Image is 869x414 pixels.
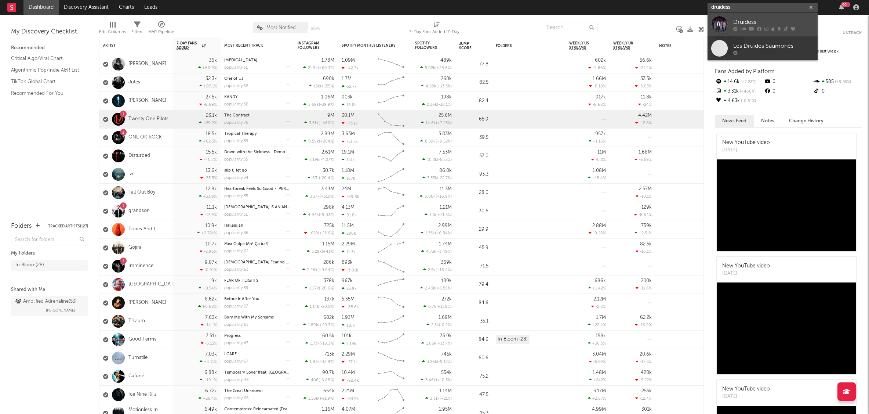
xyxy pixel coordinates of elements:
div: 15.5k [206,150,217,155]
svg: Chart title [375,55,408,73]
div: 1.68M [639,150,652,155]
div: Down with the Sickness - Demo [224,150,290,154]
span: 1.1k [429,213,436,217]
div: The Contract [224,114,290,118]
div: 10.7k [206,242,217,246]
div: slip & let go [224,169,290,173]
div: -8.18 % [589,84,606,89]
div: -10.1 % [636,194,652,199]
a: The Contract [224,114,250,118]
div: Filters [131,18,143,40]
div: +33.9 % [199,194,217,199]
button: News Feed [715,115,754,127]
div: 5.83M [439,132,452,136]
span: 8.59k [425,140,436,144]
div: 86.8k [439,168,452,173]
span: 3.19k [309,158,319,162]
div: 7-Day Fans Added (7-Day Fans Added) [409,18,464,40]
div: 4.63k [715,96,764,106]
div: 11M [597,150,606,155]
a: In Bloom(28) [11,260,88,271]
svg: Chart title [375,239,408,257]
a: Critical Algo/Viral Chart [11,54,81,62]
div: 957k [595,132,606,136]
span: +7.23 % [437,121,451,125]
svg: Chart title [375,202,408,220]
div: 114k [342,158,355,162]
div: 1.66M [593,76,606,81]
a: I CARE [224,352,237,356]
div: 82.5k [640,242,652,246]
div: 99 + [841,2,850,7]
div: 93.3 [459,170,488,179]
div: 1.08M [593,168,606,173]
div: 1.21M [440,205,452,210]
div: 45.9 [459,244,488,252]
div: Mea Culpa (Ah! Ça ira!) [224,242,290,246]
div: 280k [342,231,356,236]
span: 4.94k [308,213,319,217]
div: -73.1k [342,121,358,126]
div: 39.5 [459,133,488,142]
div: A&R Pipeline [149,18,174,40]
div: +60.9 % [198,65,217,70]
div: 32.3k [206,76,217,81]
div: -40.7 % [200,157,217,162]
a: [DEMOGRAPHIC_DATA] IS AN ANIMAL [224,205,297,209]
span: -22.7 % [438,176,451,180]
div: 2.99M [438,223,452,228]
span: +204 % [320,140,333,144]
span: -30.1 % [438,103,451,107]
a: Down with the Sickness - Demo [224,150,285,154]
div: 917k [596,95,606,100]
div: -0.28 % [589,231,606,235]
div: 7.53M [439,150,452,155]
span: -20.4 % [320,176,333,180]
div: ( ) [303,102,334,107]
div: 28.0 [459,188,488,197]
span: -4.27 % [320,158,333,162]
a: Contemptress: Reincarnated (Feat. [PERSON_NAME]) [224,407,324,411]
div: 725k [324,223,334,228]
div: 1.74M [439,242,452,246]
div: popularity: 36 [224,231,248,235]
div: 260k [441,76,452,81]
a: Algorithmic Pop/Indie A&R List [11,66,81,74]
span: -5.53 % [438,158,451,162]
span: +16.9 % [437,195,451,199]
div: popularity: 52 [224,84,248,88]
a: Heartbreak Feels So Good - [PERSON_NAME] Remix [224,187,322,191]
a: The Great Unknown [224,389,263,393]
div: Most Recent Track [224,43,279,48]
div: 77.8 [459,60,488,69]
button: Change History [782,115,831,127]
div: 1.09M [342,58,355,63]
span: 3.33k [427,176,437,180]
span: 5.02k [425,66,435,70]
div: In Bloom ( 28 ) [15,261,44,270]
a: Bury Me With My Screams [224,316,274,320]
div: ( ) [420,65,452,70]
a: ivri [128,171,135,177]
div: -24 % [638,102,652,107]
button: Tracked Artists(127) [48,224,88,228]
div: -8.68 % [588,102,606,107]
span: Fans Added by Platform [715,69,775,74]
div: [DATE] [722,147,770,154]
a: KANDY [224,95,237,99]
div: 7-Day Fans Added (7-Day Fans Added) [409,28,464,36]
div: A&R Pipeline [149,28,174,36]
div: 298k [323,205,334,210]
div: ( ) [303,139,334,144]
a: [MEDICAL_DATA] [224,58,257,62]
div: -21.4 % [635,65,652,70]
div: 33.5k [640,76,652,81]
div: 0 [764,77,812,87]
a: FEAR OF HEIGHTS [224,279,258,283]
div: 11.3M [440,187,452,191]
span: 2.36k [427,103,437,107]
div: 14.6k [715,77,764,87]
div: 2.89M [321,132,334,136]
div: 4.13M [342,205,354,210]
a: [DEMOGRAPHIC_DATA] Fearing Man [224,260,294,264]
